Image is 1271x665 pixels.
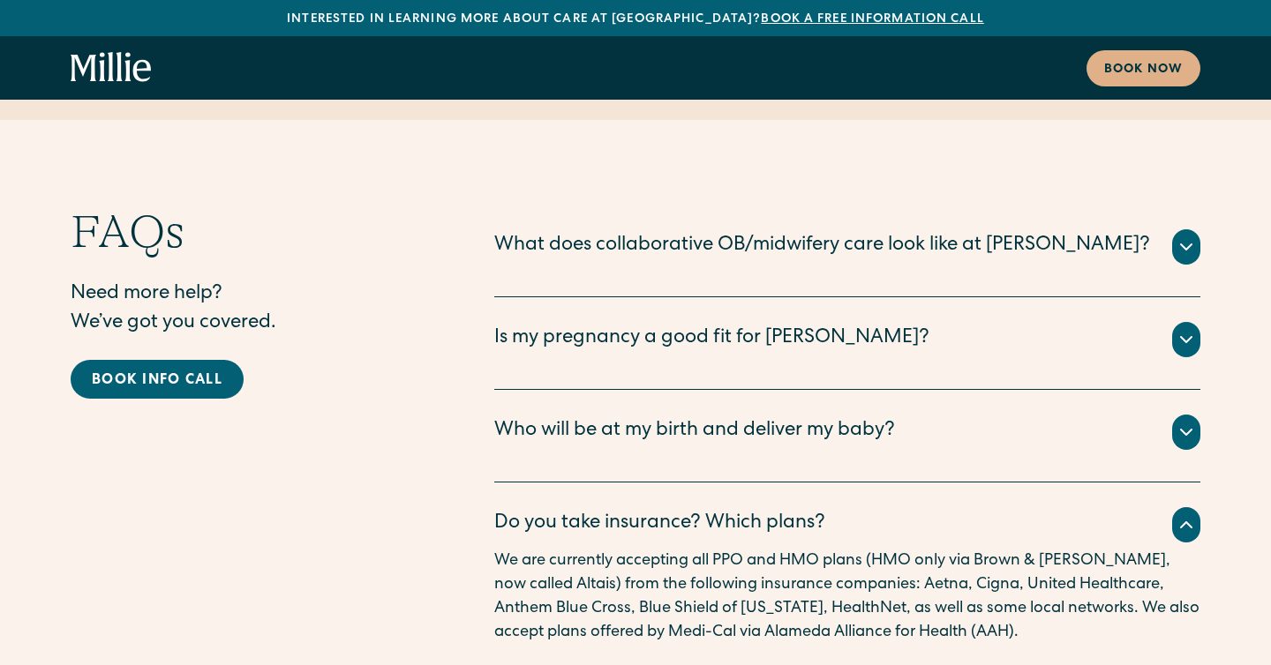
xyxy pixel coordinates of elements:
div: Do you take insurance? Which plans? [494,510,825,539]
div: Book info call [92,370,222,392]
h2: FAQs [71,205,424,259]
p: We are currently accepting all PPO and HMO plans (HMO only via Brown & [PERSON_NAME], now called ... [494,549,1200,645]
a: Book info call [71,360,244,399]
a: Book a free information call [761,13,983,26]
div: What does collaborative OB/midwifery care look like at [PERSON_NAME]? [494,232,1150,261]
p: Need more help? We’ve got you covered. [71,280,424,339]
div: Is my pregnancy a good fit for [PERSON_NAME]? [494,325,929,354]
div: Who will be at my birth and deliver my baby? [494,417,895,446]
a: Book now [1087,50,1200,86]
a: home [71,52,152,84]
div: Book now [1104,61,1183,79]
